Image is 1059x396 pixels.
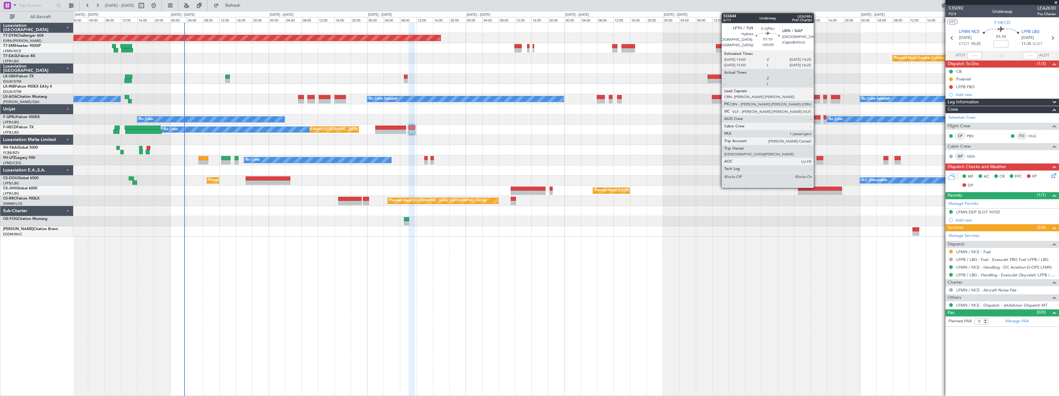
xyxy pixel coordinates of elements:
div: 20:00 [449,17,466,23]
a: DNMM/LOS [3,201,22,206]
a: F-HECDFalcon 7X [3,126,34,129]
a: CS-DOUGlobal 6500 [3,176,39,180]
div: 00:00 [761,17,778,23]
div: No Crew Sabadell [369,94,397,104]
a: T7-EAGLFalcon 8X [3,54,35,58]
div: 16:00 [531,17,548,23]
div: 20:00 [252,17,268,23]
span: 01:10 [996,34,1006,40]
span: Pos Charter [1037,11,1056,17]
span: All Aircraft [16,15,65,19]
a: CS-RRCFalcon 900LX [3,197,39,200]
div: 20:00 [745,17,761,23]
div: FO [1017,133,1027,139]
span: LEA263D [1037,5,1056,11]
div: Planned Maint [GEOGRAPHIC_DATA] ([GEOGRAPHIC_DATA]) [209,176,306,185]
a: LX-GBHFalcon 7X [3,75,34,78]
span: Flight Crew [948,123,970,130]
a: LFPB/LBG [3,59,19,64]
a: LFMN/NCE [3,49,21,53]
div: 04:00 [88,17,104,23]
div: 20:00 [942,17,958,23]
a: LX-INBFalcon 900EX EASy II [3,85,52,89]
div: [DATE] - [DATE] [270,12,293,18]
div: 04:00 [778,17,794,23]
span: CS-JHH [3,187,16,190]
span: MF [968,174,974,180]
span: LFPB LBG [1021,29,1040,35]
div: 12:00 [318,17,334,23]
span: LX-GBH [3,75,17,78]
span: 10:25 [971,41,981,47]
span: LX-AOA [3,95,17,99]
a: LFPB/LBG [3,181,19,186]
div: 00:00 [564,17,581,23]
div: 12:00 [712,17,729,23]
div: [DATE] - [DATE] [75,12,98,18]
span: (3/4) [1037,224,1046,231]
div: Add new [956,217,1056,223]
div: No Crew [164,125,178,134]
a: LFPB / LBG - Handling - ExecuJet (Skyvalet) LFPB / LBG [956,272,1056,278]
span: AC [984,174,989,180]
div: 12:00 [515,17,531,23]
a: CS-JHHGlobal 6000 [3,187,37,190]
a: T7-EMIHawker 900XP [3,44,41,48]
span: [PERSON_NAME] [3,227,33,231]
a: OLG [1028,133,1042,139]
button: UTC [947,19,958,24]
input: Trip Number [19,1,54,10]
span: Services [948,224,964,231]
label: Planned PAX [949,318,972,324]
div: CB [956,69,961,74]
span: (1/1) [1037,192,1046,198]
span: T7-EMI [3,44,15,48]
div: 12:00 [613,17,630,23]
span: Charter [948,279,962,286]
div: 20:00 [646,17,663,23]
a: T7-DYNChallenger 604 [3,34,44,38]
span: LFMN NCE [959,29,980,35]
div: 16:00 [827,17,843,23]
div: 04:00 [187,17,203,23]
div: 16:00 [926,17,942,23]
div: CP [955,133,965,139]
span: P2/4 [949,11,963,17]
div: 08:00 [203,17,219,23]
div: Planned Maint [GEOGRAPHIC_DATA] ([GEOGRAPHIC_DATA]) [389,196,487,205]
div: Add new [956,92,1056,97]
div: 00:00 [367,17,384,23]
a: Manage Permits [949,201,978,207]
span: Leg Information [948,99,979,106]
div: 16:00 [729,17,745,23]
span: LX-INB [3,85,15,89]
div: 04:00 [482,17,499,23]
div: 08:00 [499,17,515,23]
div: Underway [992,8,1012,15]
span: ELDT [1033,41,1043,47]
input: --:-- [967,52,982,59]
div: [DATE] - [DATE] [171,12,195,18]
span: ATOT [955,52,966,59]
div: 12:00 [121,17,137,23]
div: [DATE] - [DATE] [368,12,392,18]
a: PBS [967,133,981,139]
span: CS-RRC [3,197,16,200]
div: 08:00 [893,17,909,23]
div: [DATE] - [DATE] [565,12,589,18]
div: Planned Maint Geneva (Cointrin) [894,54,945,63]
a: LFMN / NCE - Aircraft Noise Fee [956,287,1016,293]
div: 04:00 [384,17,400,23]
div: 08:00 [104,17,121,23]
span: Pax [948,309,954,316]
span: DP [968,183,973,189]
div: Prebrief [956,76,971,82]
div: 04:00 [581,17,597,23]
a: LFPB/LBG [3,120,19,125]
a: LFPB/LBG [3,191,19,196]
div: Planned Maint [GEOGRAPHIC_DATA] ([GEOGRAPHIC_DATA]) [595,186,692,195]
span: T7-DYN [3,34,17,38]
span: CS-DOU [3,176,18,180]
span: T7-EAGL [3,54,18,58]
span: [DATE] [1021,35,1034,41]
